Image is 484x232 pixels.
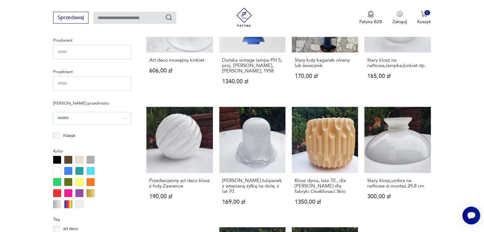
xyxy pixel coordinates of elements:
[359,19,382,25] p: Patyna B2B
[149,194,210,199] p: 190,00 zł
[392,11,407,25] button: Zaloguj
[53,100,131,107] p: [PERSON_NAME] przedmiotu
[295,58,355,68] h3: Stary kuty kaganek oliwny lub świecznik
[359,11,382,25] button: Patyna B2B
[53,68,131,75] p: Projektant
[417,19,431,25] p: Koszyk
[364,107,431,217] a: Stary klosz,umbra na naftowa śr.montaż.29,8 cm.Stary klosz,umbra na naftowa śr.montaż.29,8 cm.300...
[295,199,355,205] p: 1350,00 zł
[222,199,283,205] p: 169,00 zł
[222,58,283,74] h3: Duńska vintage lampa PH 5, proj. [PERSON_NAME], [PERSON_NAME], 1958
[295,178,355,194] h3: Klosz dynia, lata 70., dla [PERSON_NAME] dla fabryki Osvětlovací Sklo
[462,207,480,224] iframe: Smartsupp widget button
[367,73,428,79] p: 165,00 zł
[53,37,131,44] p: Producent
[146,107,213,217] a: Przedwojenny art deco klosz z huty ZawierciePrzedwojenny art deco klosz z huty Zawiercie190,00 zł
[367,58,428,68] h3: Stary klosz na naftowa,lampka,kinkiet itp.
[367,178,428,189] h3: Stary klosz,umbra na naftowa śr.montaż.29,8 cm.
[417,11,431,25] button: 0Koszyk
[165,14,173,21] button: Szukaj
[396,11,403,17] img: Ikonka użytkownika
[149,68,210,73] p: 606,00 zł
[222,79,283,84] p: 1340,00 zł
[392,19,407,25] p: Zaloguj
[219,107,285,217] a: Klosz tulipanek z wtapianą żyłką na dole, z lat 70.[PERSON_NAME] tulipanek z wtapianą żyłką na do...
[222,178,283,194] h3: [PERSON_NAME] tulipanek z wtapianą żyłką na dole, z lat 70.
[235,8,254,27] img: Patyna - sklep z meblami i dekoracjami vintage
[53,148,131,155] p: Kolor
[424,10,430,16] div: 0
[368,11,374,18] img: Ikona medalu
[359,11,382,25] a: Ikona medaluPatyna B2B
[53,16,88,20] a: Sprzedawaj
[421,11,427,17] img: Ikona koszyka
[53,12,88,24] button: Sprzedawaj
[295,73,355,79] p: 170,00 zł
[53,216,131,223] p: Tag
[292,107,358,217] a: Klosz dynia, lata 70., dla Karel Wolf dla fabryki Osvětlovací SkloKlosz dynia, lata 70., dla [PER...
[63,132,75,139] p: Klasyk
[367,194,428,199] p: 300,00 zł
[149,178,210,189] h3: Przedwojenny art deco klosz z huty Zawiercie
[149,58,210,63] h3: Art deco mosiężny kinkiet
